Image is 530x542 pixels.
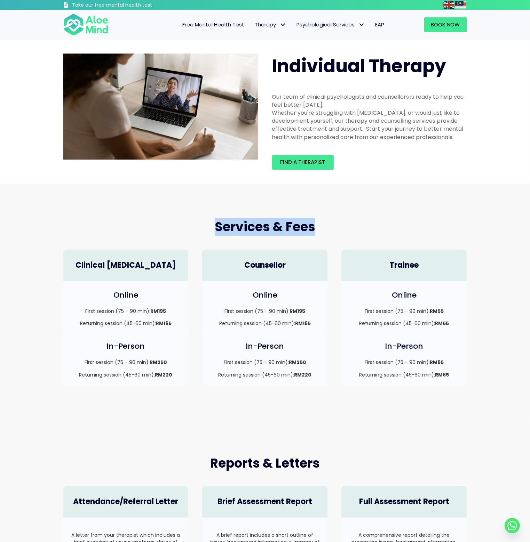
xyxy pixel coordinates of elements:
span: Services & Fees [215,218,315,236]
h4: Online [70,290,182,301]
span: Find a therapist [280,159,325,166]
a: Malay [455,1,467,9]
strong: RM250 [289,359,306,366]
img: Aloe mind Logo [63,13,109,36]
h4: Trainee [348,260,460,271]
strong: RM250 [150,359,167,366]
h4: In-Person [209,341,321,352]
span: Psychological Services [297,21,365,28]
p: First session (75 – 90 min): [209,308,321,315]
a: EAP [370,17,390,32]
h4: Attendance/Referral Letter [70,496,182,507]
p: First session (75 – 90 min): [348,359,460,366]
span: Therapy: submenu [278,20,288,30]
a: TherapyTherapy: submenu [250,17,292,32]
a: Book Now [424,17,467,32]
strong: RM55 [435,320,449,327]
span: Free Mental Health Test [183,21,245,28]
a: English [443,1,455,9]
span: Psychological Services: submenu [357,20,367,30]
p: Returning session (45-60 min): [70,320,182,327]
p: Returning session (45-60 min): [348,371,460,378]
div: Our team of clinical psychologists and counsellors is ready to help you feel better [DATE]. [272,93,467,109]
a: Find a therapist [272,155,334,170]
p: First session (75 – 90 min): [70,359,182,366]
span: Book Now [431,21,460,28]
h4: In-Person [70,341,182,352]
strong: RM65 [430,359,444,366]
nav: Menu [118,17,390,32]
h4: Clinical [MEDICAL_DATA] [70,260,182,271]
h3: Take our free mental health test [72,2,190,9]
strong: RM55 [430,308,444,315]
p: Returning session (45-60 min): [209,320,321,327]
a: Free Mental Health Test [177,17,250,32]
a: Take our free mental health test [63,2,190,10]
strong: RM165 [156,320,172,327]
h4: Online [348,290,460,301]
h4: Counsellor [209,260,321,271]
strong: RM65 [435,371,449,378]
img: en [443,1,454,9]
p: First session (75 – 90 min): [348,308,460,315]
strong: RM220 [155,371,172,378]
img: Therapy online individual [63,54,258,160]
h4: Online [209,290,321,301]
h4: In-Person [348,341,460,352]
div: Whether you're struggling with [MEDICAL_DATA], or would just like to development yourself, our th... [272,109,467,141]
h4: Brief Assessment Report [209,496,321,507]
span: Therapy [255,21,286,28]
span: EAP [375,21,385,28]
p: Returning session (45-60 min): [209,371,321,378]
a: Whatsapp [505,518,520,533]
h4: Full Assessment Report [348,496,460,507]
img: ms [455,1,466,9]
p: First session (75 – 90 min): [70,308,182,315]
p: Returning session (45-60 min): [348,320,460,327]
p: First session (75 – 90 min): [209,359,321,366]
a: Psychological ServicesPsychological Services: submenu [292,17,370,32]
span: Individual Therapy [272,53,446,79]
p: Returning session (45-60 min): [70,371,182,378]
span: Reports & Letters [210,454,320,472]
strong: RM195 [150,308,166,315]
strong: RM220 [294,371,311,378]
strong: RM195 [290,308,305,315]
strong: RM165 [295,320,311,327]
